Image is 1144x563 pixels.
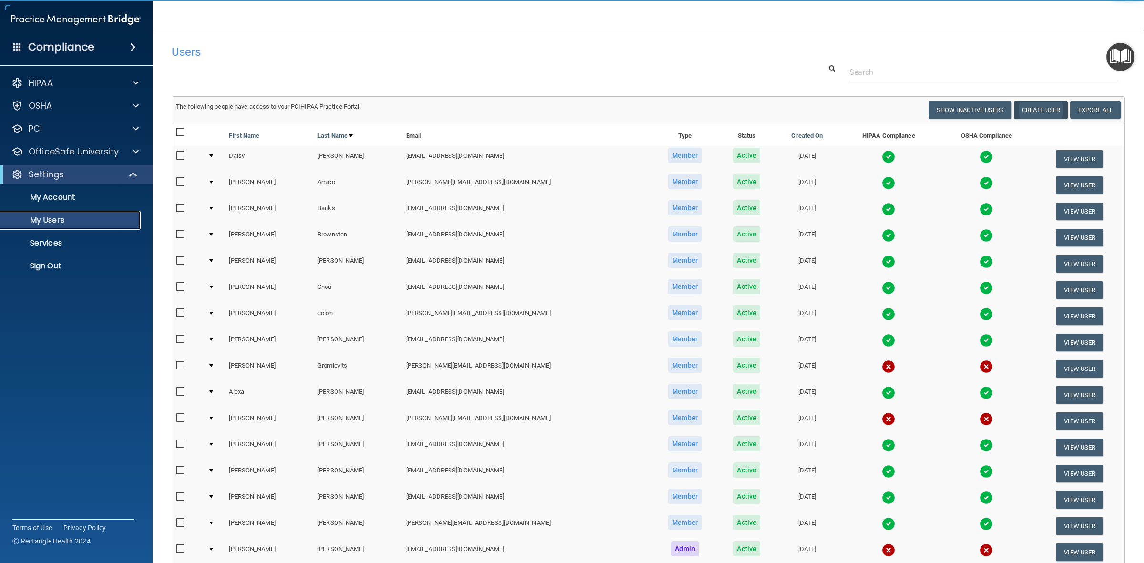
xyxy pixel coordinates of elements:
[1056,281,1103,299] button: View User
[791,130,823,142] a: Created On
[1056,386,1103,404] button: View User
[733,358,760,373] span: Active
[882,465,895,478] img: tick.e7d51cea.svg
[775,225,839,251] td: [DATE]
[733,279,760,294] span: Active
[314,303,402,329] td: colon
[733,305,760,320] span: Active
[652,123,718,146] th: Type
[775,146,839,172] td: [DATE]
[225,277,314,303] td: [PERSON_NAME]
[733,410,760,425] span: Active
[775,277,839,303] td: [DATE]
[733,541,760,556] span: Active
[733,200,760,215] span: Active
[733,226,760,242] span: Active
[402,225,652,251] td: [EMAIL_ADDRESS][DOMAIN_NAME]
[733,253,760,268] span: Active
[225,513,314,539] td: [PERSON_NAME]
[882,255,895,268] img: tick.e7d51cea.svg
[882,229,895,242] img: tick.e7d51cea.svg
[1056,150,1103,168] button: View User
[176,103,360,110] span: The following people have access to your PCIHIPAA Practice Portal
[980,386,993,399] img: tick.e7d51cea.svg
[671,541,699,556] span: Admin
[11,169,138,180] a: Settings
[882,386,895,399] img: tick.e7d51cea.svg
[849,63,1118,81] input: Search
[733,148,760,163] span: Active
[1056,439,1103,456] button: View User
[29,169,64,180] p: Settings
[980,255,993,268] img: tick.e7d51cea.svg
[980,334,993,347] img: tick.e7d51cea.svg
[402,329,652,356] td: [EMAIL_ADDRESS][DOMAIN_NAME]
[29,123,42,134] p: PCI
[733,174,760,189] span: Active
[225,225,314,251] td: [PERSON_NAME]
[314,487,402,513] td: [PERSON_NAME]
[1056,255,1103,273] button: View User
[314,513,402,539] td: [PERSON_NAME]
[775,434,839,461] td: [DATE]
[980,176,993,190] img: tick.e7d51cea.svg
[225,356,314,382] td: [PERSON_NAME]
[317,130,353,142] a: Last Name
[882,307,895,321] img: tick.e7d51cea.svg
[6,238,136,248] p: Services
[314,198,402,225] td: Banks
[733,462,760,478] span: Active
[314,356,402,382] td: Gromlovits
[402,382,652,408] td: [EMAIL_ADDRESS][DOMAIN_NAME]
[980,307,993,321] img: tick.e7d51cea.svg
[668,384,702,399] span: Member
[314,434,402,461] td: [PERSON_NAME]
[6,261,136,271] p: Sign Out
[1056,176,1103,194] button: View User
[980,491,993,504] img: tick.e7d51cea.svg
[668,148,702,163] span: Member
[11,77,139,89] a: HIPAA
[980,360,993,373] img: cross.ca9f0e7f.svg
[980,439,993,452] img: tick.e7d51cea.svg
[929,101,1011,119] button: Show Inactive Users
[402,434,652,461] td: [EMAIL_ADDRESS][DOMAIN_NAME]
[402,251,652,277] td: [EMAIL_ADDRESS][DOMAIN_NAME]
[775,513,839,539] td: [DATE]
[668,462,702,478] span: Member
[668,515,702,530] span: Member
[402,123,652,146] th: Email
[29,77,53,89] p: HIPAA
[12,536,91,546] span: Ⓒ Rectangle Health 2024
[225,146,314,172] td: Daisy
[882,517,895,531] img: tick.e7d51cea.svg
[668,279,702,294] span: Member
[775,329,839,356] td: [DATE]
[1056,229,1103,246] button: View User
[882,281,895,295] img: tick.e7d51cea.svg
[225,487,314,513] td: [PERSON_NAME]
[718,123,775,146] th: Status
[1056,334,1103,351] button: View User
[1056,465,1103,482] button: View User
[225,172,314,198] td: [PERSON_NAME]
[402,198,652,225] td: [EMAIL_ADDRESS][DOMAIN_NAME]
[980,229,993,242] img: tick.e7d51cea.svg
[733,515,760,530] span: Active
[314,172,402,198] td: Amico
[314,225,402,251] td: Brownsten
[775,172,839,198] td: [DATE]
[225,408,314,434] td: [PERSON_NAME]
[225,382,314,408] td: Alexa
[980,412,993,426] img: cross.ca9f0e7f.svg
[668,253,702,268] span: Member
[668,436,702,451] span: Member
[668,305,702,320] span: Member
[6,215,136,225] p: My Users
[225,198,314,225] td: [PERSON_NAME]
[229,130,259,142] a: First Name
[11,146,139,157] a: OfficeSafe University
[668,489,702,504] span: Member
[1056,491,1103,509] button: View User
[775,487,839,513] td: [DATE]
